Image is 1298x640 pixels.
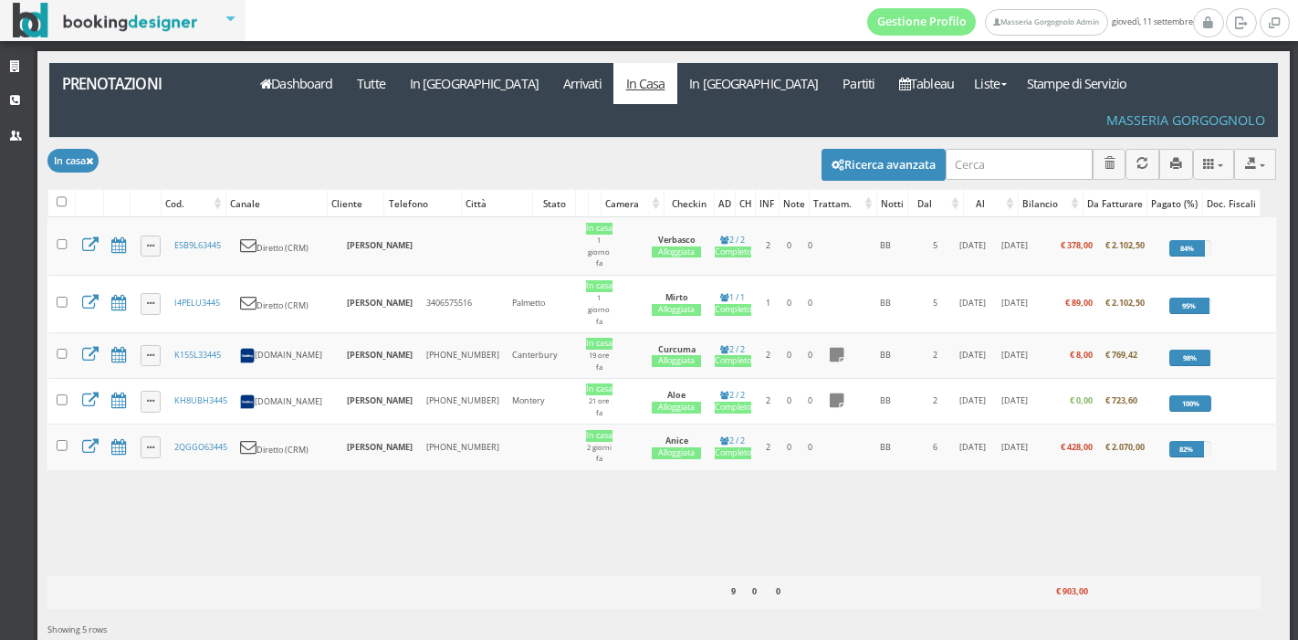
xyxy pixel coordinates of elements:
b: Verbasco [658,234,696,246]
input: Cerca [946,149,1093,179]
a: 2 / 2Completo [715,234,751,258]
td: Diretto (CRM) [234,217,340,275]
small: 1 giorno fa [588,293,610,326]
div: Al [964,191,1018,216]
td: Diretto (CRM) [234,275,340,332]
div: Doc. Fiscali [1203,191,1260,216]
a: In [GEOGRAPHIC_DATA] [677,63,831,104]
td: 2 [758,332,779,378]
div: Stato [533,191,575,216]
div: 95% [1169,298,1209,314]
td: [DATE] [950,425,994,470]
b: € 428,00 [1061,441,1093,453]
div: AD [715,191,735,216]
b: € 769,42 [1105,349,1137,361]
a: 2 / 2Completo [715,389,751,414]
td: [DOMAIN_NAME] [234,379,340,425]
a: E5B9L63445 [174,239,221,251]
b: Anice [665,435,688,446]
a: 2 / 2Completo [715,435,751,459]
td: Palmetto [506,275,579,332]
a: I4PELU3445 [174,297,220,309]
div: Cod. [162,191,225,216]
b: Aloe [667,389,686,401]
div: Da Fatturare [1083,191,1146,216]
b: € 723,60 [1105,394,1137,406]
div: 100% [1169,395,1211,412]
a: 2QGGO63445 [174,441,227,453]
td: 5 [919,217,950,275]
span: Showing 5 rows [47,624,107,635]
b: € 2.102,50 [1105,239,1145,251]
b: Mirto [665,291,688,303]
div: Città [462,191,532,216]
b: [PERSON_NAME] [347,297,413,309]
td: 0 [779,379,799,425]
small: 19 ore fa [589,351,609,372]
td: 0 [779,332,799,378]
b: € 8,00 [1070,349,1093,361]
td: 0 [799,275,822,332]
td: 2 [758,379,779,425]
div: Canale [226,191,327,216]
td: Diretto (CRM) [234,425,340,470]
b: [PERSON_NAME] [347,239,413,251]
b: [PERSON_NAME] [347,394,413,406]
a: Tableau [887,63,967,104]
td: [DATE] [995,332,1034,378]
button: Export [1234,149,1276,179]
button: Aggiorna [1125,149,1159,179]
div: Alloggiata [652,402,702,414]
div: In casa [586,280,612,292]
div: Telefono [384,191,460,216]
td: 0 [779,217,799,275]
img: BookingDesigner.com [13,3,198,38]
b: [PERSON_NAME] [347,441,413,453]
td: Canterbury [506,332,579,378]
h4: Masseria Gorgognolo [1106,112,1265,128]
td: 2 [758,425,779,470]
td: 0 [799,425,822,470]
div: Alloggiata [652,247,702,258]
td: [DATE] [950,379,994,425]
div: 82% [1169,441,1203,457]
div: Completo [715,304,751,316]
a: Liste [966,63,1014,104]
td: Montery [506,379,579,425]
div: In casa [586,223,612,235]
div: In casa [586,430,612,442]
small: 21 ore fa [589,396,609,417]
div: 84% [1169,240,1204,257]
td: BB [852,332,919,378]
td: BB [852,425,919,470]
a: In [GEOGRAPHIC_DATA] [397,63,550,104]
td: [PHONE_NUMBER] [420,332,506,378]
td: [DATE] [950,332,994,378]
a: Gestione Profilo [867,8,977,36]
a: Masseria Gorgognolo Admin [985,9,1107,36]
a: KH8UBH3445 [174,394,227,406]
td: [DATE] [950,275,994,332]
b: 0 [776,585,780,597]
div: Camera [602,191,664,216]
td: 2 [919,332,950,378]
td: BB [852,379,919,425]
div: Alloggiata [652,355,702,367]
a: 1 / 1Completo [715,291,751,316]
div: In casa [586,383,612,395]
div: Bilancio [1019,191,1083,216]
td: 0 [799,217,822,275]
td: [PHONE_NUMBER] [420,379,506,425]
div: Cliente [328,191,383,216]
a: Prenotazioni [49,63,238,104]
div: Completo [715,355,751,367]
a: K155L33445 [174,349,221,361]
small: 2 giorni fa [587,443,612,464]
div: Notti [877,191,907,216]
button: Ricerca avanzata [822,149,946,180]
td: BB [852,217,919,275]
b: € 0,00 [1070,394,1093,406]
img: 7STAjs-WNfZHmYllyLag4gdhmHm8JrbmzVrznejwAeLEbpu0yDt-GlJaDipzXAZBN18=w300 [240,348,255,362]
div: Completo [715,447,751,459]
td: [PHONE_NUMBER] [420,425,506,470]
